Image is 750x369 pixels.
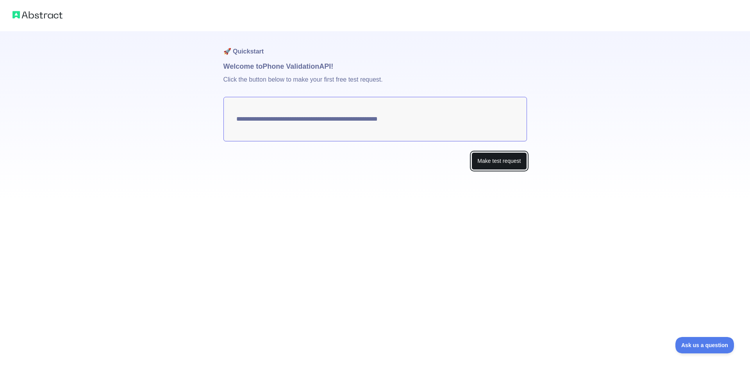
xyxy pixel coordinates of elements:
[12,9,62,20] img: Abstract logo
[675,337,734,353] iframe: Toggle Customer Support
[471,152,527,170] button: Make test request
[223,61,527,72] h1: Welcome to Phone Validation API!
[223,72,527,97] p: Click the button below to make your first free test request.
[223,31,527,61] h1: 🚀 Quickstart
